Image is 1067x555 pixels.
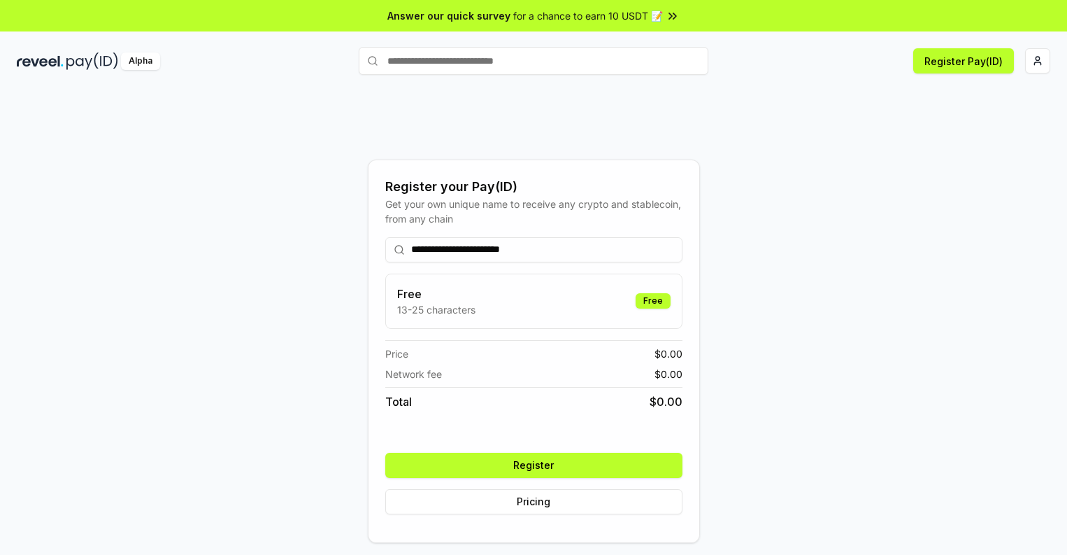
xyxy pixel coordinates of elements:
[397,286,475,302] h3: Free
[385,489,682,514] button: Pricing
[385,197,682,226] div: Get your own unique name to receive any crypto and stablecoin, from any chain
[513,8,663,23] span: for a chance to earn 10 USDT 📝
[385,367,442,381] span: Network fee
[654,346,682,361] span: $ 0.00
[66,52,118,70] img: pay_id
[385,346,408,361] span: Price
[385,453,682,478] button: Register
[17,52,64,70] img: reveel_dark
[387,8,510,23] span: Answer our quick survey
[913,48,1014,73] button: Register Pay(ID)
[636,293,671,309] div: Free
[385,393,412,410] span: Total
[654,367,682,381] span: $ 0.00
[397,302,475,317] p: 13-25 characters
[121,52,160,70] div: Alpha
[385,177,682,197] div: Register your Pay(ID)
[650,393,682,410] span: $ 0.00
